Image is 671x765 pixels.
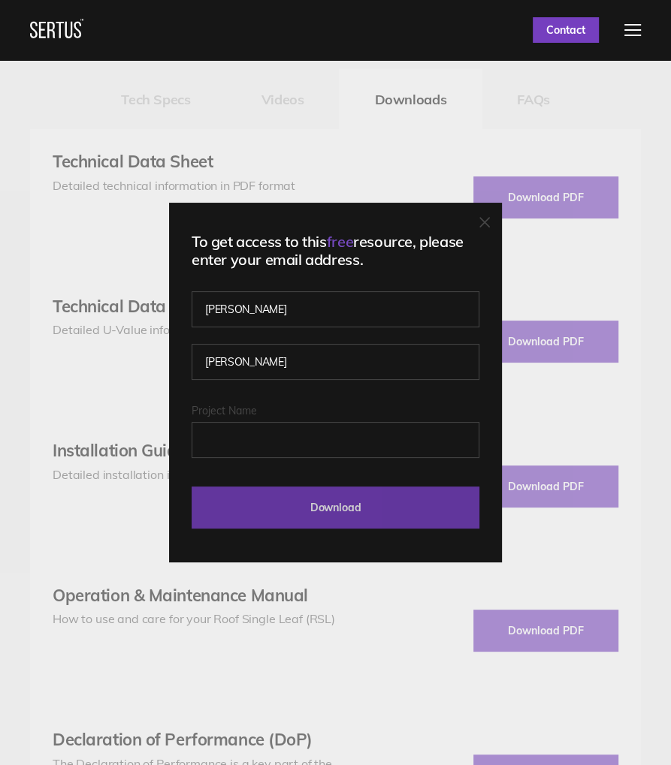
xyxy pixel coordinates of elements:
span: Project Name [192,404,257,417]
input: Last name* [192,344,479,380]
div: To get access to this resource, please enter your email address. [192,233,479,269]
input: First name* [192,291,479,327]
span: free [327,232,353,251]
iframe: Chat Widget [401,592,671,765]
a: Contact [533,17,599,43]
input: Download [192,486,479,529]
